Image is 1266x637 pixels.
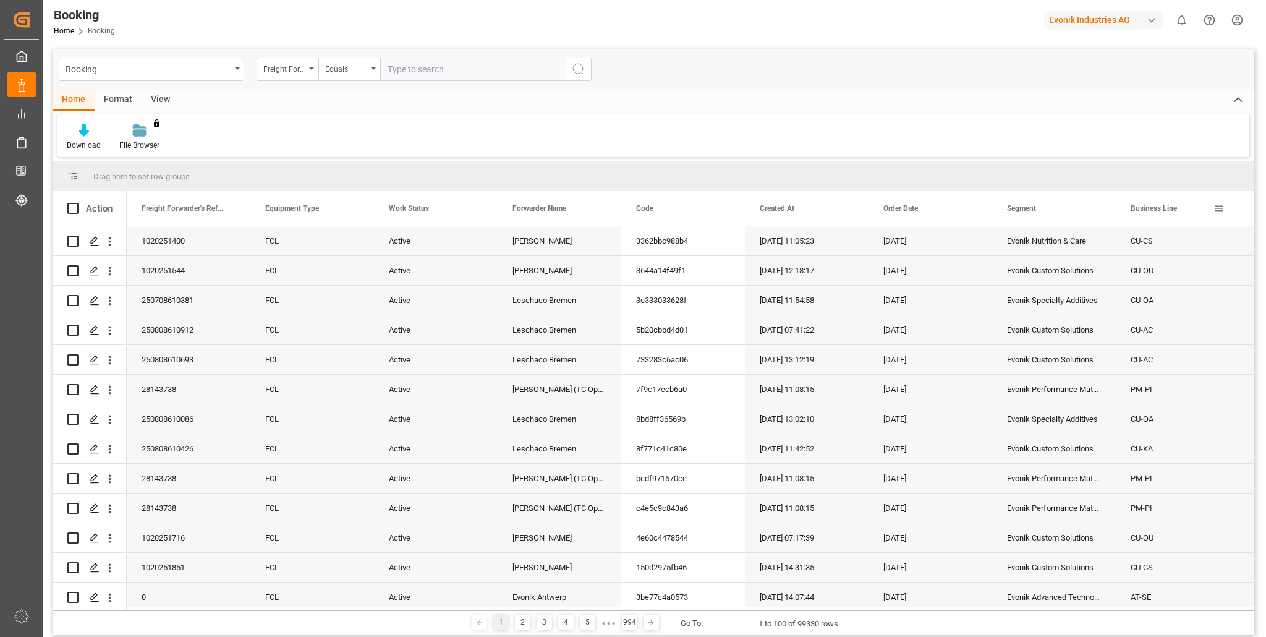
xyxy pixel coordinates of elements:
div: 28143738 [127,375,250,404]
div: [DATE] [869,494,992,523]
span: Segment [1007,204,1036,213]
span: Freight Forwarder's Reference No. [142,204,224,213]
div: Leschaco Bremen [498,345,621,374]
div: FCL [250,434,374,463]
span: Order Date [883,204,918,213]
div: CU-KA [1116,434,1239,463]
div: FCL [250,464,374,493]
div: CU-OU [1116,523,1239,552]
div: Evonik Custom Solutions [992,315,1116,344]
div: 1020251851 [127,553,250,582]
div: c4e5c9c843a6 [621,494,745,523]
div: [PERSON_NAME] [498,523,621,552]
div: Press SPACE to select this row. [53,464,127,494]
span: Drag here to set row groups [93,172,190,181]
div: [DATE] 11:05:23 [745,226,869,255]
div: Active [374,375,498,404]
div: Active [374,523,498,552]
div: PM-PI [1116,464,1239,493]
div: Active [374,226,498,255]
div: [DATE] [869,434,992,463]
div: [DATE] 14:31:35 [745,553,869,582]
div: Press SPACE to select this row. [53,494,127,523]
div: Active [374,404,498,434]
div: Evonik Specialty Additives [992,404,1116,434]
div: 4e60c4478544 [621,523,745,552]
div: 7f9c17ecb6a0 [621,375,745,404]
div: Evonik Antwerp [498,583,621,612]
div: Evonik Custom Solutions [992,256,1116,285]
div: FCL [250,286,374,315]
div: [DATE] 07:17:39 [745,523,869,552]
div: Active [374,583,498,612]
div: Freight Forwarder's Reference No. [263,61,305,75]
div: Press SPACE to select this row. [53,286,127,315]
div: Evonik Performance Materials [992,375,1116,404]
div: AT-SE [1116,583,1239,612]
div: CU-CS [1116,226,1239,255]
div: Active [374,345,498,374]
div: Home [53,90,95,111]
div: 994 [622,615,637,630]
div: FCL [250,315,374,344]
div: FCL [250,494,374,523]
div: Press SPACE to select this row. [53,583,127,612]
div: Press SPACE to select this row. [53,345,127,375]
div: Action [86,203,113,214]
div: Evonik Custom Solutions [992,553,1116,582]
div: 2 [515,615,530,630]
div: Evonik Performance Materials [992,494,1116,523]
div: [DATE] 11:08:15 [745,494,869,523]
div: 3e333033628f [621,286,745,315]
div: [DATE] [869,553,992,582]
div: Evonik Specialty Additives [992,286,1116,315]
div: 3 [537,615,552,630]
div: [PERSON_NAME] [498,553,621,582]
div: [DATE] 13:12:19 [745,345,869,374]
span: Business Line [1131,204,1177,213]
div: Active [374,553,498,582]
div: [PERSON_NAME] (TC Operator) [498,494,621,523]
div: 250708610381 [127,286,250,315]
div: [DATE] [869,226,992,255]
div: Download [67,140,101,151]
div: Evonik Custom Solutions [992,434,1116,463]
div: View [142,90,179,111]
div: 0 [127,583,250,612]
div: [PERSON_NAME] [498,256,621,285]
div: 5 [580,615,595,630]
div: FCL [250,226,374,255]
div: Active [374,256,498,285]
div: Press SPACE to select this row. [53,434,127,464]
div: Press SPACE to select this row. [53,553,127,583]
div: [DATE] [869,256,992,285]
div: [DATE] [869,464,992,493]
div: Press SPACE to select this row. [53,315,127,345]
span: Created At [760,204,794,213]
div: Leschaco Bremen [498,404,621,434]
div: 4 [558,615,574,630]
div: [PERSON_NAME] [498,226,621,255]
span: Forwarder Name [512,204,566,213]
div: 1 to 100 of 99330 rows [758,618,838,630]
div: Active [374,315,498,344]
div: FCL [250,523,374,552]
div: 150d2975fb46 [621,553,745,582]
div: 3be77c4a0573 [621,583,745,612]
div: CU-OA [1116,286,1239,315]
div: PM-PI [1116,494,1239,523]
div: Active [374,464,498,493]
button: show 0 new notifications [1168,6,1196,34]
div: Evonik Nutrition & Care [992,226,1116,255]
button: Help Center [1196,6,1223,34]
div: FCL [250,553,374,582]
div: [DATE] 11:42:52 [745,434,869,463]
button: open menu [318,58,380,81]
div: Go To: [681,617,703,630]
div: CU-CS [1116,553,1239,582]
input: Type to search [380,58,566,81]
div: [DATE] [869,375,992,404]
div: 3644a14f49f1 [621,256,745,285]
div: Evonik Custom Solutions [992,523,1116,552]
div: FCL [250,375,374,404]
